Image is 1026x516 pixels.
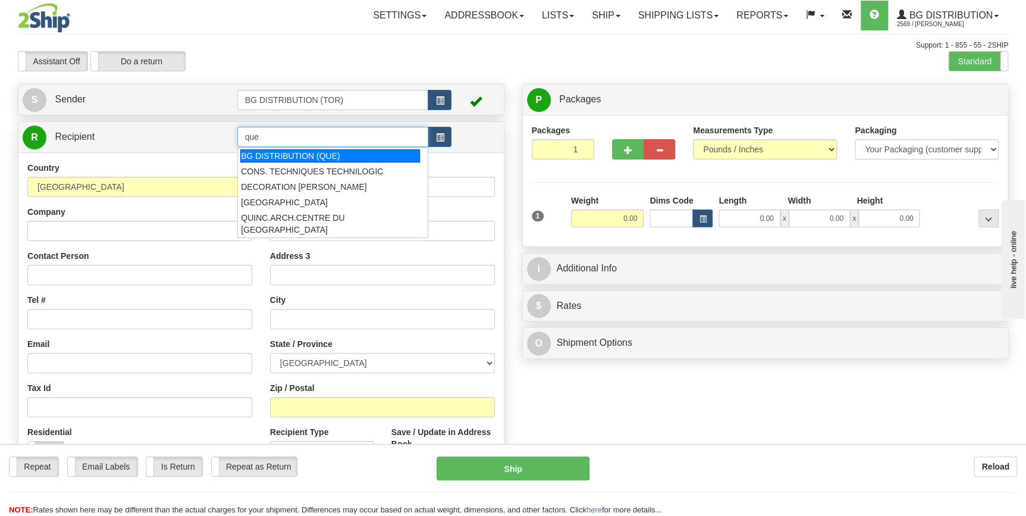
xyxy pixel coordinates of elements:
[23,125,214,149] a: R Recipient
[237,127,429,147] input: Recipient Id
[18,40,1008,51] div: Support: 1 - 855 - 55 - 2SHIP
[897,18,986,30] span: 2569 / [PERSON_NAME]
[270,426,329,438] label: Recipient Type
[906,10,993,20] span: BG Distribution
[91,52,185,71] label: Do a return
[888,1,1008,30] a: BG Distribution 2569 / [PERSON_NAME]
[23,87,237,112] a: S Sender
[55,132,95,142] span: Recipient
[527,294,551,318] span: $
[787,195,811,207] label: Width
[586,505,602,514] a: here
[9,10,110,19] div: live help - online
[527,88,551,112] span: P
[10,457,58,476] label: Repeat
[9,505,33,514] span: NOTE:
[856,195,883,207] label: Height
[23,88,46,112] span: S
[212,457,297,476] label: Repeat as Return
[146,457,202,476] label: Is Return
[533,1,583,30] a: Lists
[27,382,51,394] label: Tax Id
[241,165,419,177] div: CONS. TECHNIQUES TECHNILOGIC
[727,1,797,30] a: Reports
[270,338,332,350] label: State / Province
[850,209,858,227] span: x
[55,94,86,104] span: Sender
[391,426,495,450] label: Save / Update in Address Book
[532,211,544,221] span: 1
[241,196,419,208] div: [GEOGRAPHIC_DATA]
[68,457,137,476] label: Email Labels
[571,195,598,207] label: Weight
[270,382,315,394] label: Zip / Postal
[650,195,693,207] label: Dims Code
[527,331,1004,355] a: OShipment Options
[27,426,72,438] label: Residential
[974,456,1017,477] button: Reload
[583,1,629,30] a: Ship
[527,87,1004,112] a: P Packages
[999,197,1025,318] iframe: chat widget
[532,124,570,136] label: Packages
[18,52,87,71] label: Assistant Off
[27,162,59,174] label: Country
[435,1,533,30] a: Addressbook
[981,462,1009,471] b: Reload
[27,294,46,306] label: Tel #
[23,126,46,149] span: R
[364,1,435,30] a: Settings
[437,456,589,480] button: Ship
[527,332,551,355] span: O
[855,124,896,136] label: Packaging
[241,212,419,236] div: QUINC.ARCH.CENTRE DU [GEOGRAPHIC_DATA]
[978,209,999,227] div: ...
[27,206,65,218] label: Company
[693,124,773,136] label: Measurements Type
[237,90,429,110] input: Sender Id
[527,294,1004,318] a: $Rates
[780,209,789,227] span: x
[27,250,89,262] label: Contact Person
[629,1,727,30] a: Shipping lists
[527,257,1004,281] a: IAdditional Info
[270,250,310,262] label: Address 3
[718,195,746,207] label: Length
[240,149,420,162] div: BG DISTRIBUTION (QUE)
[28,442,64,461] label: No
[527,257,551,281] span: I
[241,181,419,193] div: DECORATION [PERSON_NAME]
[270,294,285,306] label: City
[27,338,49,350] label: Email
[18,3,70,33] img: logo2569.jpg
[949,52,1008,71] label: Standard
[559,94,601,104] span: Packages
